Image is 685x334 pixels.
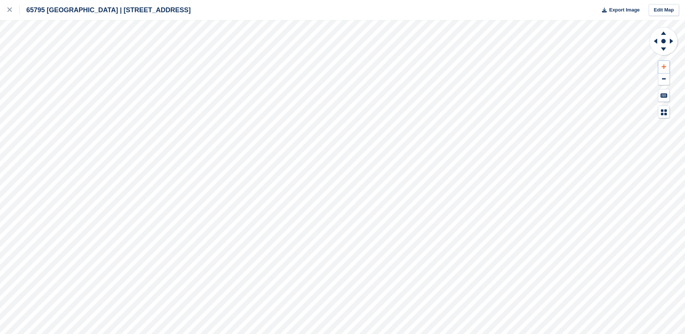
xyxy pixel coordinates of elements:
[609,6,639,14] span: Export Image
[20,6,191,14] div: 65795 [GEOGRAPHIC_DATA] | [STREET_ADDRESS]
[658,73,669,85] button: Zoom Out
[598,4,640,16] button: Export Image
[658,61,669,73] button: Zoom In
[658,89,669,102] button: Keyboard Shortcuts
[658,106,669,118] button: Map Legend
[649,4,679,16] a: Edit Map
